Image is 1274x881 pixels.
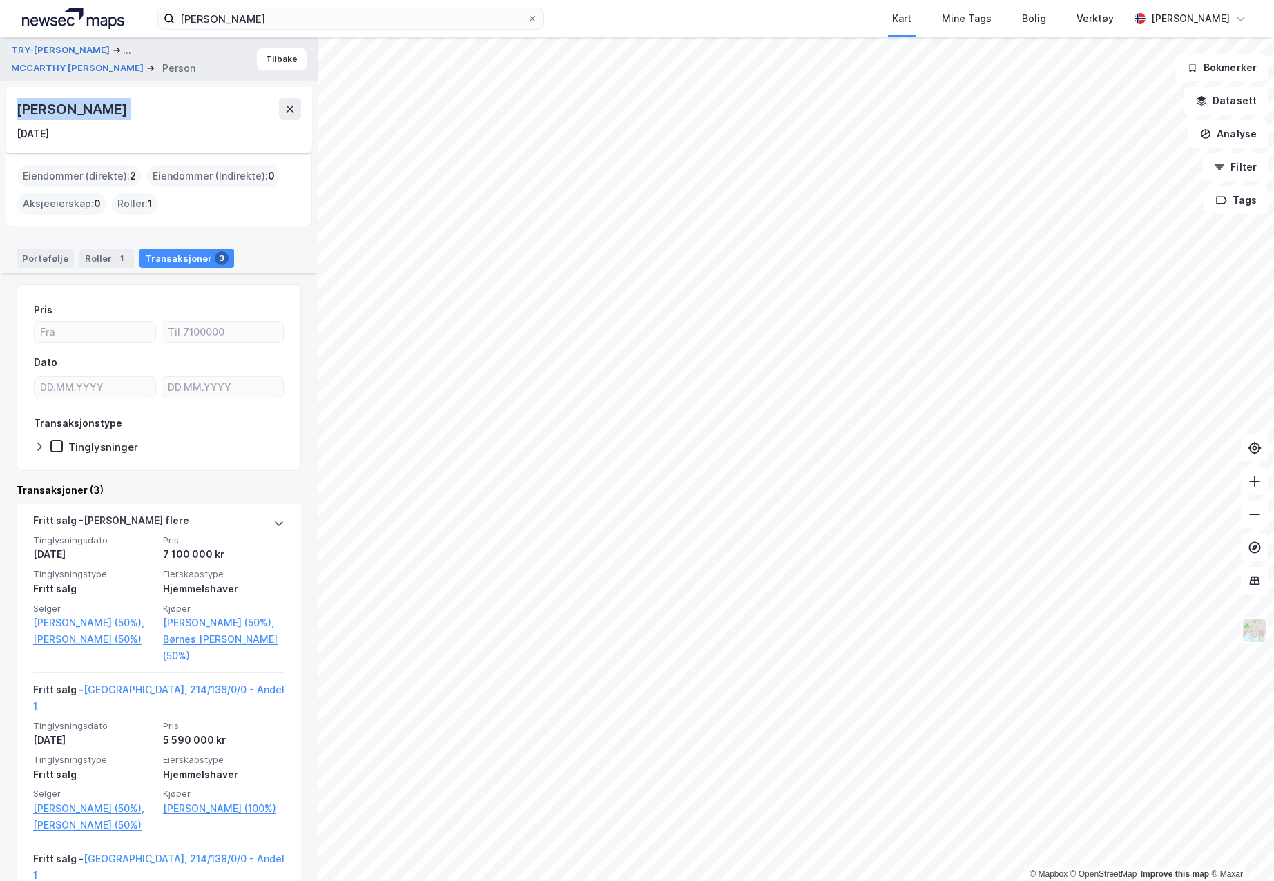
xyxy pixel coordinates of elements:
button: TRY-[PERSON_NAME] [11,42,113,59]
img: logo.a4113a55bc3d86da70a041830d287a7e.svg [22,8,124,29]
button: MCCARTHY [PERSON_NAME] [11,61,146,75]
div: Transaksjoner (3) [17,482,301,498]
input: DD.MM.YYYY [35,377,155,398]
div: Hjemmelshaver [163,766,284,783]
div: Fritt salg [33,581,155,597]
div: Mine Tags [942,10,992,27]
button: Analyse [1188,120,1268,148]
div: 7 100 000 kr [163,546,284,563]
div: [PERSON_NAME] [17,98,130,120]
img: Z [1242,617,1268,643]
a: [PERSON_NAME] (50%), [163,614,284,631]
div: Tinglysninger [68,440,138,454]
span: 0 [268,168,275,184]
div: 5 590 000 kr [163,732,284,748]
input: Fra [35,322,155,342]
span: Tinglysningsdato [33,720,155,732]
div: Pris [34,302,52,318]
a: [PERSON_NAME] (50%) [33,631,155,648]
input: DD.MM.YYYY [162,377,283,398]
button: Tilbake [257,48,307,70]
span: Tinglysningstype [33,568,155,580]
a: [GEOGRAPHIC_DATA], 214/138/0/0 - Andel 1 [33,684,284,712]
span: Selger [33,603,155,614]
button: Bokmerker [1175,54,1268,81]
div: Portefølje [17,249,74,268]
input: Til 7100000 [162,322,283,342]
div: Person [162,60,195,77]
span: Selger [33,788,155,800]
button: Tags [1204,186,1268,214]
button: Filter [1202,153,1268,181]
span: Kjøper [163,788,284,800]
a: [PERSON_NAME] (100%) [163,800,284,817]
div: Aksjeeierskap : [17,193,106,215]
div: Transaksjonstype [34,415,122,432]
span: Tinglysningstype [33,754,155,766]
div: 1 [115,251,128,265]
div: Dato [34,354,57,371]
a: [PERSON_NAME] (50%) [33,817,155,833]
div: ... [123,42,131,59]
div: [DATE] [17,126,49,142]
div: 3 [215,251,229,265]
div: Roller [79,249,134,268]
span: Eierskapstype [163,754,284,766]
div: Bolig [1022,10,1046,27]
span: Tinglysningsdato [33,534,155,546]
span: 2 [130,168,136,184]
input: Søk på adresse, matrikkel, gårdeiere, leietakere eller personer [175,8,527,29]
span: 1 [148,195,153,212]
span: Kjøper [163,603,284,614]
div: Transaksjoner [139,249,234,268]
div: Fritt salg [33,766,155,783]
a: [PERSON_NAME] (50%), [33,800,155,817]
div: Verktøy [1077,10,1114,27]
div: [DATE] [33,732,155,748]
span: 0 [94,195,101,212]
div: Roller : [112,193,158,215]
a: OpenStreetMap [1070,869,1137,879]
div: Eiendommer (Indirekte) : [147,165,280,187]
iframe: Chat Widget [1205,815,1274,881]
div: Fritt salg - [33,681,284,720]
span: Eierskapstype [163,568,284,580]
a: Børnes [PERSON_NAME] (50%) [163,631,284,664]
span: Pris [163,534,284,546]
a: Improve this map [1141,869,1209,879]
div: [DATE] [33,546,155,563]
a: Mapbox [1030,869,1068,879]
div: Hjemmelshaver [163,581,284,597]
a: [GEOGRAPHIC_DATA], 214/138/0/0 - Andel 1 [33,853,284,881]
button: Datasett [1184,87,1268,115]
div: Kart [892,10,911,27]
div: Eiendommer (direkte) : [17,165,142,187]
div: Fritt salg - [PERSON_NAME] flere [33,512,189,534]
div: [PERSON_NAME] [1151,10,1230,27]
span: Pris [163,720,284,732]
a: [PERSON_NAME] (50%), [33,614,155,631]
